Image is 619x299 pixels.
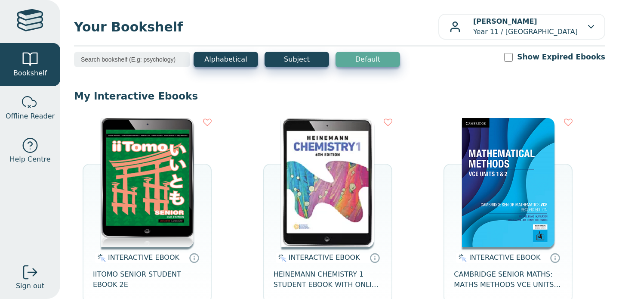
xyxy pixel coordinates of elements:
[276,253,286,263] img: interactive.svg
[16,281,44,291] span: Sign out
[289,253,360,262] span: INTERACTIVE EBOOK
[74,17,438,37] span: Your Bookshelf
[194,52,258,67] button: Alphabetical
[74,90,605,103] p: My Interactive Ebooks
[93,269,201,290] span: IITOMO SENIOR STUDENT EBOOK 2E
[274,269,382,290] span: HEINEMANN CHEMISTRY 1 STUDENT EBOOK WITH ONLINE ASSESSMENT 6E
[74,52,190,67] input: Search bookshelf (E.g: psychology)
[95,253,106,263] img: interactive.svg
[473,16,578,37] p: Year 11 / [GEOGRAPHIC_DATA]
[454,269,562,290] span: CAMBRIDGE SENIOR MATHS: MATHS METHODS VCE UNITS 1&2 EBOOK 2E
[101,118,194,247] img: 8e53cb1d-ca1b-4931-9110-8def98f2689a.png
[336,52,400,67] button: Default
[265,52,329,67] button: Subject
[456,253,467,263] img: interactive.svg
[6,111,55,121] span: Offline Reader
[189,252,199,263] a: Interactive eBooks are accessed online via the publisher’s portal. They contain interactive resou...
[13,68,47,78] span: Bookshelf
[550,252,560,263] a: Interactive eBooks are accessed online via the publisher’s portal. They contain interactive resou...
[370,252,380,263] a: Interactive eBooks are accessed online via the publisher’s portal. They contain interactive resou...
[462,118,554,247] img: 0b3c2c99-4463-4df4-a628-40244046fa74.png
[473,17,537,25] b: [PERSON_NAME]
[281,118,374,247] img: e0c8bbc0-3b19-4027-ad74-9769d299b2d1.png
[469,253,540,262] span: INTERACTIVE EBOOK
[438,14,605,40] button: [PERSON_NAME]Year 11 / [GEOGRAPHIC_DATA]
[9,154,50,165] span: Help Centre
[517,52,605,62] label: Show Expired Ebooks
[108,253,179,262] span: INTERACTIVE EBOOK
